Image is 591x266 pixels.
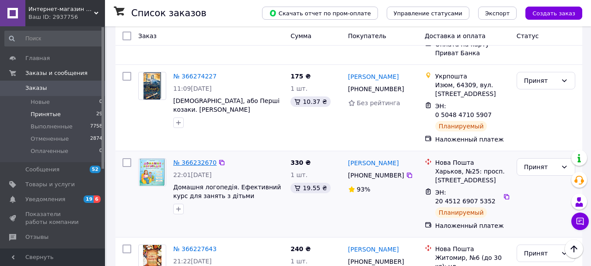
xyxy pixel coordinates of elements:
[138,32,157,39] span: Заказ
[435,72,510,81] div: Укрпошта
[173,73,217,80] a: № 366274227
[99,147,102,155] span: 0
[425,32,486,39] span: Доставка и оплата
[348,159,399,167] a: [PERSON_NAME]
[485,10,510,17] span: Экспорт
[435,40,510,57] div: Оплата на карту Приват Банка
[173,171,212,178] span: 22:01[DATE]
[290,245,311,252] span: 240 ₴
[28,5,94,13] span: Интернет-магазин "Книжный мир"
[435,135,510,144] div: Наложенный платеж
[524,162,557,172] div: Принят
[25,166,59,174] span: Сообщения
[387,7,469,20] button: Управление статусами
[435,103,492,118] span: ЭН: 0 5048 4710 5907
[524,76,557,85] div: Принят
[173,184,281,199] a: Домашня логопедія. Ефективний курс для занять з дітьми
[290,171,308,178] span: 1 шт.
[28,13,105,21] div: Ваш ID: 2937756
[346,169,406,181] div: [PHONE_NUMBER]
[478,7,517,20] button: Экспорт
[435,221,510,230] div: Наложенный платеж
[90,166,101,173] span: 52
[31,123,73,131] span: Выполненные
[173,258,212,265] span: 21:22[DATE]
[348,72,399,81] a: [PERSON_NAME]
[4,31,103,46] input: Поиск
[31,98,50,106] span: Новые
[435,81,510,98] div: Изюм, 64309, вул. [STREET_ADDRESS]
[517,9,582,16] a: Создать заказ
[357,186,371,193] span: 93%
[25,233,49,241] span: Отзывы
[290,73,311,80] span: 175 ₴
[571,213,589,230] button: Чат с покупателем
[99,98,102,106] span: 0
[532,10,575,17] span: Создать заказ
[31,135,69,143] span: Отмененные
[131,8,206,18] h1: Список заказов
[31,147,68,155] span: Оплаченные
[269,9,371,17] span: Скачать отчет по пром-оплате
[435,245,510,253] div: Нова Пошта
[25,195,65,203] span: Уведомления
[138,72,166,100] a: Фото товару
[290,183,330,193] div: 19.55 ₴
[90,123,102,131] span: 7758
[435,121,487,131] div: Планируемый
[525,7,582,20] button: Создать заказ
[565,240,583,258] button: Наверх
[435,207,487,218] div: Планируемый
[96,110,102,118] span: 29
[173,245,217,252] a: № 366227643
[25,54,50,62] span: Главная
[25,210,81,226] span: Показатели работы компании
[290,258,308,265] span: 1 шт.
[290,32,311,39] span: Сумма
[173,85,212,92] span: 11:09[DATE]
[173,97,280,113] a: [DEMOGRAPHIC_DATA], або Перші козаки. [PERSON_NAME]
[31,110,61,118] span: Принятые
[435,189,496,205] span: ЭН: 20 4512 6907 5352
[140,159,165,186] img: Фото товару
[517,32,539,39] span: Статус
[173,159,217,166] a: № 366232670
[346,83,406,95] div: [PHONE_NUMBER]
[94,195,101,203] span: 6
[348,32,387,39] span: Покупатель
[435,158,510,167] div: Нова Пошта
[357,99,400,106] span: Без рейтинга
[25,181,75,188] span: Товары и услуги
[84,195,94,203] span: 19
[25,69,87,77] span: Заказы и сообщения
[394,10,462,17] span: Управление статусами
[435,167,510,184] div: Харьков, №25: просп. [STREET_ADDRESS]
[262,7,378,20] button: Скачать отчет по пром-оплате
[290,96,330,107] div: 10.37 ₴
[290,85,308,92] span: 1 шт.
[90,135,102,143] span: 2874
[290,159,311,166] span: 330 ₴
[138,158,166,186] a: Фото товару
[25,84,47,92] span: Заказы
[143,72,161,99] img: Фото товару
[524,248,557,258] div: Принят
[348,245,399,254] a: [PERSON_NAME]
